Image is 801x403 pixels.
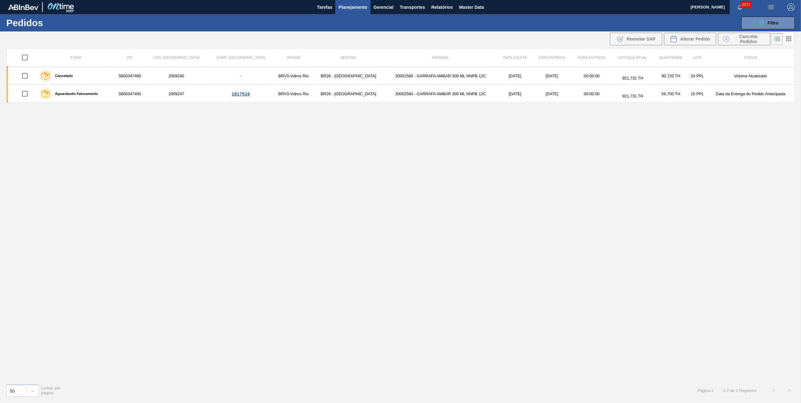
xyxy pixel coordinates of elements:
button: Cancelar Pedidos [718,33,770,45]
span: Destino [341,56,356,59]
img: Logout [787,3,795,11]
span: Master Data [459,3,484,11]
a: Cancelado58003474902009240-BRV3-Vidros RioBR26 - [GEOGRAPHIC_DATA]20002580 - GARRAFA AMBAR 300 ML... [7,67,795,85]
span: Quantidade [659,56,682,59]
span: Etapa [70,56,81,59]
td: [DATE] [533,67,572,85]
button: < [766,383,782,398]
td: [DATE] [497,67,532,85]
button: Filtro [741,17,795,29]
td: Data da Entrega do Pedido Antecipada [707,85,795,103]
td: BR26 - [GEOGRAPHIC_DATA] [313,67,384,85]
h1: Pedidos [6,19,104,26]
div: Cancelar Pedidos em Massa [718,33,770,45]
button: Notificações [730,3,750,12]
td: 90,720 TH [654,67,688,85]
span: Cód. [GEOGRAPHIC_DATA] [153,56,200,59]
td: [DATE] [497,85,532,103]
td: [DATE] [533,85,572,103]
td: 00:00:00 [571,67,612,85]
td: 5800347490 [115,67,145,85]
span: Relatórios [431,3,453,11]
span: 3072 [740,1,751,8]
span: Material [432,56,449,59]
div: 1817516 [209,91,273,97]
label: Cancelado [52,74,73,78]
span: Página : 1 [697,388,713,393]
button: > [782,383,797,398]
span: Lote [693,56,702,59]
td: 20002580 - GARRAFA AMBAR 300 ML NNPB 12C [384,67,497,85]
td: - [208,67,274,85]
td: BR26 - [GEOGRAPHIC_DATA] [313,85,384,103]
span: Planejamento [338,3,367,11]
img: TNhmsLtSVTkK8tSr43FrP2fwEKptu5GPRR3wAAAABJRU5ErkJggg== [8,4,38,10]
span: 921,731 TH [622,94,643,98]
span: Alterar Pedido [680,36,710,41]
span: 1 - 2 de 2 Registros [723,388,756,393]
span: PO [127,56,132,59]
td: 56,700 TH [654,85,688,103]
span: Origem [286,56,300,59]
span: Hora Entrega [578,56,606,59]
span: Gerencial [374,3,394,11]
label: Aguardando Faturamento [52,92,98,96]
div: Reenviar SAP [610,33,662,45]
span: Tarefas [317,3,332,11]
td: 2009240 [145,67,208,85]
img: userActions [767,3,775,11]
div: 50 [10,388,15,393]
td: 00:00:00 [571,85,612,103]
div: Visão em Cards [783,33,795,45]
td: 20002580 - GARRAFA AMBAR 300 ML NNPB 12C [384,85,497,103]
div: Visão em Lista [771,33,783,45]
td: BRV3-Vidros Rio [274,67,313,85]
td: 2009247 [145,85,208,103]
div: Alterar Pedido [664,33,716,45]
a: Aguardando Faturamento58003474902009247BRV3-Vidros RioBR26 - [GEOGRAPHIC_DATA]20002580 - GARRAFA ... [7,85,795,103]
span: Linhas por página [41,386,61,395]
td: 5800347490 [115,85,145,103]
span: Filtro [768,20,779,25]
span: Cancelar Pedidos [732,34,765,44]
span: 921,731 TH [622,76,643,80]
td: 15 PPL [688,85,707,103]
span: Estoque atual [618,56,647,59]
span: Data entrega [539,56,565,59]
td: Volume Atualizado [707,67,795,85]
span: Status [744,56,757,59]
span: Data coleta [503,56,527,59]
td: 24 PPL [688,67,707,85]
td: BRV3-Vidros Rio [274,85,313,103]
span: Comp. [GEOGRAPHIC_DATA] [217,56,265,59]
span: Transportes [400,3,425,11]
span: Reenviar SAP [627,36,656,41]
